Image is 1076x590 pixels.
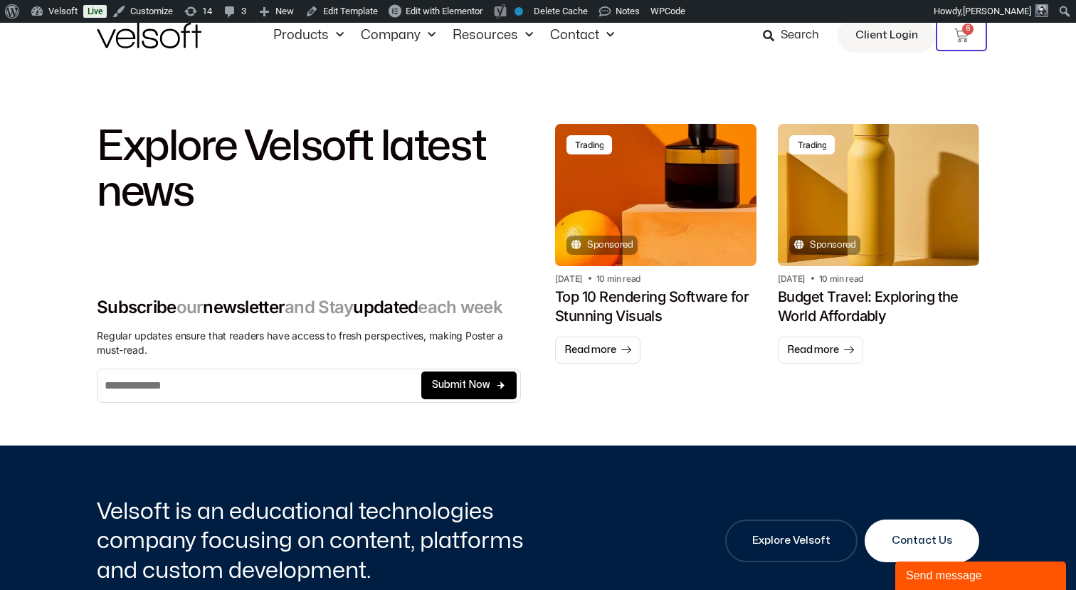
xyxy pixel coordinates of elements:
img: Velsoft Training Materials [97,22,201,48]
h2: Explore Velsoft latest news [97,124,521,215]
span: Sponsored [584,236,633,255]
a: Search [763,23,829,48]
span: Explore Velsoft [752,532,830,549]
h1: Budget Travel: Exploring the World Affordably [778,288,979,326]
span: [PERSON_NAME] [963,6,1031,16]
nav: Menu [265,28,623,43]
span: Client Login [855,26,918,45]
span: Read more [564,343,616,357]
button: Submit Now [421,372,517,399]
h2: Velsoft is an educational technologies company focusing on content, platforms and custom developm... [97,497,534,586]
a: Contact Us [865,520,979,562]
div: No index [515,7,523,16]
a: ResourcesMenu Toggle [444,28,542,43]
span: Search [781,26,819,45]
h2: 10 min read [596,273,640,285]
a: Live [83,5,107,18]
div: Trading [575,139,603,150]
h1: Top 10 Rendering Software for Stunning Visuals [555,288,756,326]
a: Client Login [838,19,936,53]
h2: [DATE] [555,273,582,285]
span: each week [418,297,502,317]
span: our [176,297,204,317]
iframe: chat widget [895,559,1069,590]
a: 6 [936,20,987,51]
a: Read more [555,337,640,364]
span: Contact Us [892,532,952,549]
h2: Subscribe newsletter updated [97,297,521,317]
a: CompanyMenu Toggle [352,28,444,43]
div: Regular updates ensure that readers have access to fresh perspectives, making Poster a must-read. [97,329,521,357]
h2: 10 min read [819,273,863,285]
h2: [DATE] [778,273,805,285]
span: 6 [962,23,974,35]
span: Edit with Elementor [406,6,482,16]
a: ProductsMenu Toggle [265,28,352,43]
a: ContactMenu Toggle [542,28,623,43]
a: Explore Velsoft [725,520,858,562]
div: Trading [798,139,826,150]
span: Read more [787,343,839,357]
span: Sponsored [806,236,855,255]
span: and Stay [285,297,353,317]
a: Read more [778,337,863,364]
